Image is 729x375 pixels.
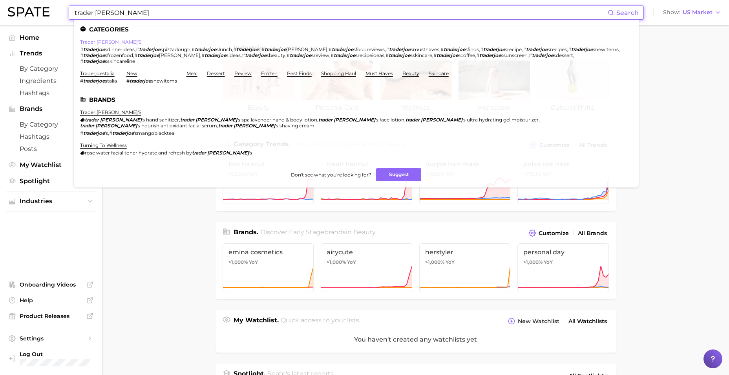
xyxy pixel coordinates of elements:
[410,52,432,58] span: sskincare
[275,123,314,129] span: 's shaving cream
[20,351,94,358] span: Log Out
[242,52,245,58] span: #
[234,316,279,327] h1: My Watchlist.
[267,52,285,58] span: sbeauty
[578,230,607,237] span: All Brands
[355,52,384,58] span: srecipeideas
[544,259,553,265] span: YoY
[80,130,83,136] span: #
[85,117,99,123] em: trader
[527,228,570,239] button: Customize
[353,46,385,52] span: sfoodreviews
[105,46,135,52] span: sdinnerideas
[616,9,639,17] span: Search
[281,316,360,327] h2: Quick access to your lists.
[218,123,232,129] em: trader
[112,130,134,136] em: traderjoe
[6,143,96,155] a: Posts
[6,87,96,99] a: Hashtags
[180,117,194,123] em: trader
[126,78,130,84] span: #
[83,130,105,136] em: traderjoe
[80,26,632,33] li: Categories
[479,52,501,58] em: traderjoe
[126,70,137,76] a: new
[287,52,290,58] span: #
[20,65,82,72] span: by Category
[20,335,82,342] span: Settings
[425,248,505,256] span: herstyler
[6,75,96,87] a: Ingredients
[105,130,108,136] span: 's
[661,7,723,18] button: ShowUS Market
[375,117,404,123] span: 's face lotion
[261,46,265,52] span: #
[6,310,96,322] a: Product Releases
[161,46,190,52] span: spizzadough
[20,198,82,205] span: Industries
[20,105,82,112] span: Brands
[6,294,96,306] a: Help
[249,150,252,156] span: 's
[458,52,475,58] span: scoffee
[389,52,410,58] em: traderjoe
[576,228,609,239] a: All Brands
[6,175,96,187] a: Spotlight
[286,46,327,52] span: [PERSON_NAME]
[291,172,371,178] span: Don't see what you're looking for?
[476,52,479,58] span: #
[406,117,420,123] em: trader
[136,46,139,52] span: #
[83,78,105,84] em: traderjoe
[159,52,200,58] span: [PERSON_NAME]
[568,318,607,325] span: All Watchlists
[444,46,465,52] em: traderjoe
[85,150,192,156] span: rose water facial toner hydrate and refresh by
[480,46,483,52] span: #
[205,52,226,58] em: traderjoe
[186,70,197,76] a: meal
[683,10,713,15] span: US Market
[20,297,82,304] span: Help
[334,52,355,58] em: traderjoe
[6,348,96,369] a: Log out. Currently logged in with e-mail julia.axmacher@loreal.com.
[95,123,137,129] em: [PERSON_NAME]
[260,228,376,236] span: Discover Early Stage brands in .
[216,327,616,353] div: You haven't created any watchlists yet
[554,52,573,58] span: sdessert
[228,248,308,256] span: emina cosmetics
[433,52,437,58] span: #
[287,70,312,76] a: best finds
[523,259,543,265] span: >1,000%
[327,259,346,265] span: >1,000%
[223,243,314,292] a: emina cosmetics>1,000% YoY
[6,118,96,131] a: by Category
[523,46,526,52] span: #
[548,46,567,52] span: srecipes
[506,316,561,327] button: New Watchlist
[100,117,142,123] em: [PERSON_NAME]
[6,31,96,44] a: Home
[80,46,83,52] span: #
[234,123,275,129] em: [PERSON_NAME]
[419,243,511,292] a: herstyler>1,000% YoY
[151,78,177,84] span: snewitems
[80,117,623,129] div: , , , , ,
[20,133,82,140] span: Hashtags
[518,318,559,325] span: New Watchlist
[20,177,82,185] span: Spotlight
[483,46,505,52] em: traderjoe
[249,259,258,265] span: YoY
[446,259,455,265] span: YoY
[20,281,82,288] span: Onboarding Videos
[329,46,332,52] span: #
[20,161,82,169] span: My Watchlist
[523,248,603,256] span: personal day
[365,70,393,76] a: must haves
[501,52,528,58] span: ssunscreen
[347,259,356,265] span: YoY
[80,39,141,45] a: trader [PERSON_NAME]'s
[134,130,174,136] span: 'smangoblacktea
[109,130,112,136] span: #
[236,46,258,52] em: traderjoe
